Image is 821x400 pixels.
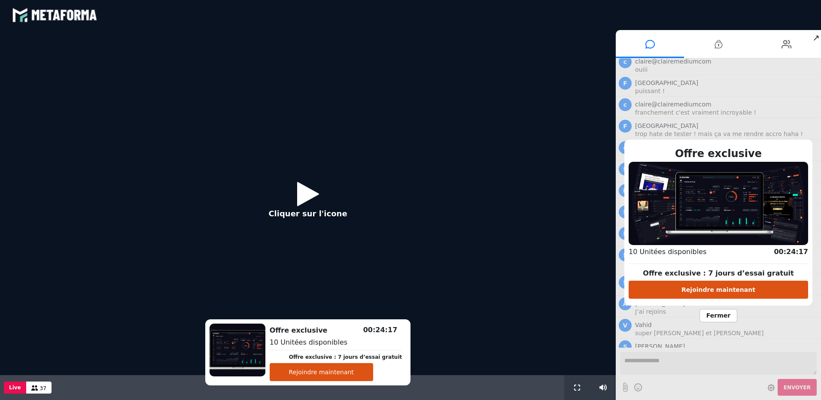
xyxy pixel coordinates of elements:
[363,326,398,334] span: 00:24:17
[774,248,808,256] span: 00:24:17
[210,324,265,376] img: 1739179564043-A1P6JPNQHWVVYF2vtlsBksFrceJM3QJX.png
[811,30,821,45] span: ↗
[629,248,706,256] span: 10 Unitées disponibles
[289,353,402,361] p: Offre exclusive : 7 jours d’essai gratuit
[270,363,373,381] button: Rejoindre maintenant
[629,162,808,245] img: 1739179564043-A1P6JPNQHWVVYF2vtlsBksFrceJM3QJX.png
[270,338,347,346] span: 10 Unitées disponibles
[270,325,402,336] h2: Offre exclusive
[268,208,347,219] p: Cliquer sur l'icone
[629,268,808,279] p: Offre exclusive : 7 jours d’essai gratuit
[629,281,808,299] button: Rejoindre maintenant
[40,385,46,391] span: 37
[699,309,737,322] span: Fermer
[260,175,356,230] button: Cliquer sur l'icone
[629,146,808,161] h2: Offre exclusive
[4,382,26,394] button: Live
